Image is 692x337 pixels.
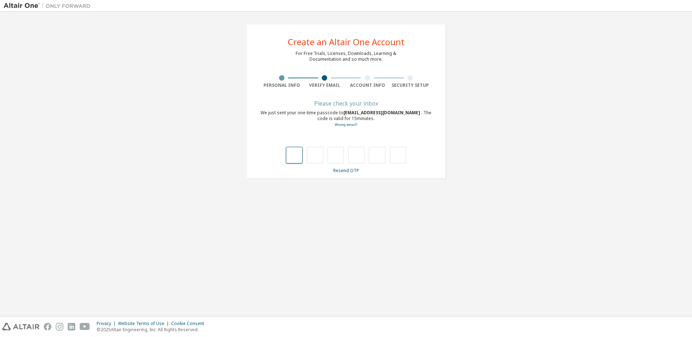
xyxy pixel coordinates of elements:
[2,323,39,330] img: altair_logo.svg
[44,323,51,330] img: facebook.svg
[335,122,357,127] a: Go back to the registration form
[118,321,171,327] div: Website Terms of Use
[288,38,405,46] div: Create an Altair One Account
[97,327,208,333] p: © 2025 Altair Engineering, Inc. All Rights Reserved.
[260,110,432,128] div: We just sent your one-time passcode to . The code is valid for 15 minutes.
[56,323,63,330] img: instagram.svg
[343,110,421,116] span: [EMAIL_ADDRESS][DOMAIN_NAME]
[303,82,346,88] div: Verify Email
[68,323,75,330] img: linkedin.svg
[80,323,90,330] img: youtube.svg
[97,321,118,327] div: Privacy
[346,82,389,88] div: Account Info
[296,51,396,62] div: For Free Trials, Licenses, Downloads, Learning & Documentation and so much more.
[260,101,432,106] div: Please check your inbox
[171,321,208,327] div: Cookie Consent
[4,2,94,9] img: Altair One
[333,167,359,174] a: Resend OTP
[389,82,432,88] div: Security Setup
[260,82,303,88] div: Personal Info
